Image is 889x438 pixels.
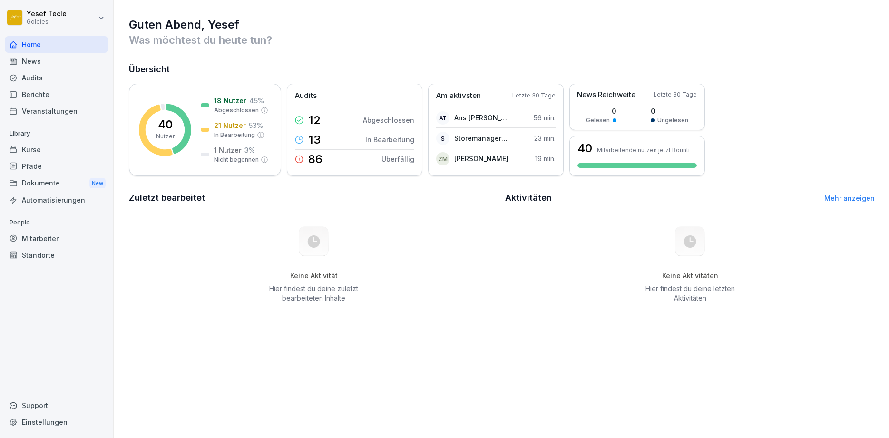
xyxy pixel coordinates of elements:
[651,106,688,116] p: 0
[214,96,246,106] p: 18 Nutzer
[642,284,738,303] p: Hier findest du deine letzten Aktivitäten
[308,115,321,126] p: 12
[657,116,688,125] p: Ungelesen
[5,86,108,103] a: Berichte
[534,133,556,143] p: 23 min.
[249,96,264,106] p: 45 %
[577,89,635,100] p: News Reichweite
[654,90,697,99] p: Letzte 30 Tage
[266,272,362,280] h5: Keine Aktivität
[5,141,108,158] a: Kurse
[824,194,875,202] a: Mehr anzeigen
[5,414,108,430] a: Einstellungen
[642,272,738,280] h5: Keine Aktivitäten
[295,90,317,101] p: Audits
[5,158,108,175] a: Pfade
[5,247,108,263] a: Standorte
[512,91,556,100] p: Letzte 30 Tage
[249,120,263,130] p: 53 %
[505,191,552,204] h2: Aktivitäten
[577,143,592,154] h3: 40
[597,146,690,154] p: Mitarbeitende nutzen jetzt Bounti
[535,154,556,164] p: 19 min.
[5,103,108,119] a: Veranstaltungen
[436,152,449,165] div: ZM
[436,90,481,101] p: Am aktivsten
[5,53,108,69] a: News
[129,32,875,48] p: Was möchtest du heute tun?
[129,191,498,204] h2: Zuletzt bearbeitet
[436,111,449,125] div: AT
[5,192,108,208] a: Automatisierungen
[5,126,108,141] p: Library
[214,145,242,155] p: 1 Nutzer
[5,230,108,247] a: Mitarbeiter
[5,175,108,192] a: DokumenteNew
[5,397,108,414] div: Support
[454,113,509,123] p: Ans [PERSON_NAME]
[27,10,67,18] p: Yesef Tecle
[454,133,509,143] p: Storemanager FFM 2
[89,178,106,189] div: New
[534,113,556,123] p: 56 min.
[27,19,67,25] p: Goldies
[365,135,414,145] p: In Bearbeitung
[363,115,414,125] p: Abgeschlossen
[214,120,246,130] p: 21 Nutzer
[454,154,508,164] p: [PERSON_NAME]
[214,156,259,164] p: Nicht begonnen
[308,134,321,146] p: 13
[5,69,108,86] a: Audits
[156,132,175,141] p: Nutzer
[436,132,449,145] div: S
[5,175,108,192] div: Dokumente
[586,106,616,116] p: 0
[214,131,255,139] p: In Bearbeitung
[5,215,108,230] p: People
[129,63,875,76] h2: Übersicht
[5,36,108,53] a: Home
[214,106,259,115] p: Abgeschlossen
[158,119,173,130] p: 40
[381,154,414,164] p: Überfällig
[244,145,255,155] p: 3 %
[308,154,322,165] p: 86
[129,17,875,32] h1: Guten Abend, Yesef
[266,284,362,303] p: Hier findest du deine zuletzt bearbeiteten Inhalte
[586,116,610,125] p: Gelesen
